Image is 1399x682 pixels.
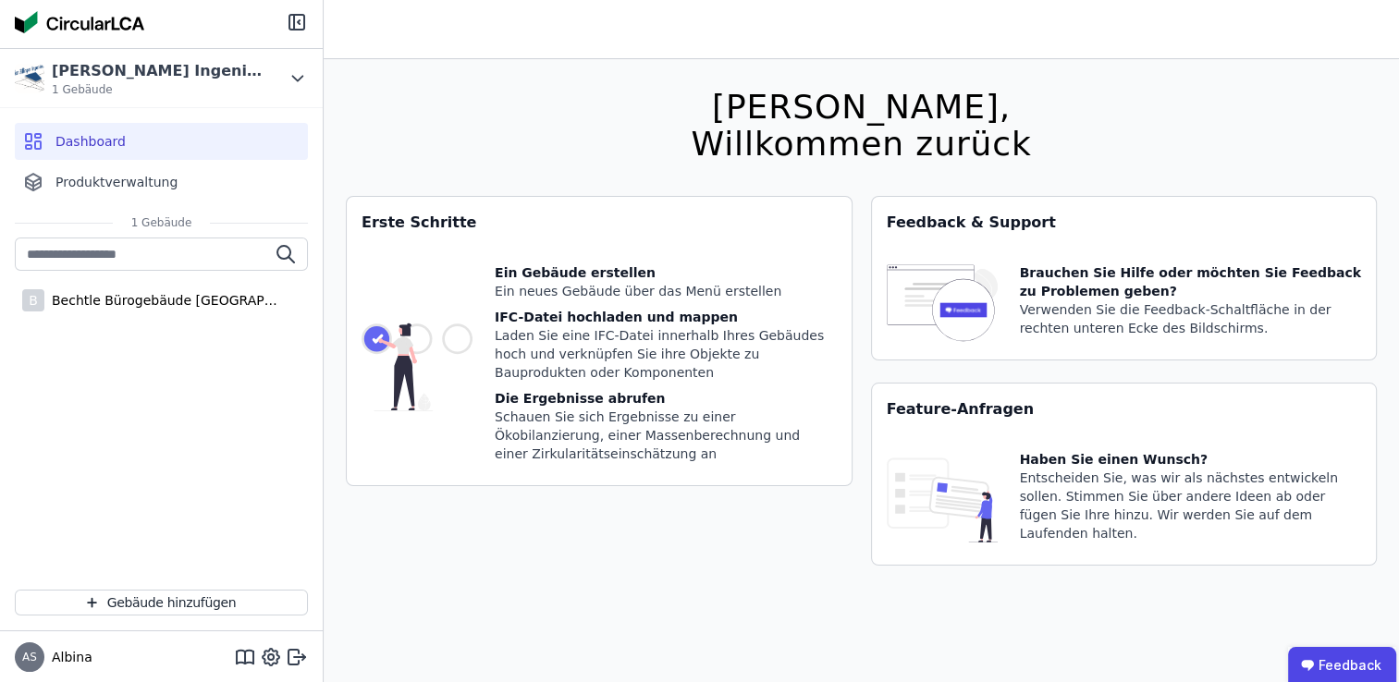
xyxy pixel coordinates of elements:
[1020,469,1362,542] div: Entscheiden Sie, was wir als nächstes entwickeln sollen. Stimmen Sie über andere Ideen ab oder fü...
[887,450,998,550] img: feature_request_tile-UiXE1qGU.svg
[495,326,837,382] div: Laden Sie eine IFC-Datei innerhalb Ihres Gebäudes hoch und verknüpfen Sie ihre Objekte zu Bauprod...
[495,408,837,463] div: Schauen Sie sich Ergebnisse zu einer Ökobilanzierung, einer Massenberechnung und einer Zirkularit...
[44,648,92,666] span: Albina
[691,126,1031,163] div: Willkommen zurück
[1020,300,1362,337] div: Verwenden Sie die Feedback-Schaltfläche in der rechten unteren Ecke des Bildschirms.
[1020,450,1362,469] div: Haben Sie einen Wunsch?
[113,215,211,230] span: 1 Gebäude
[52,60,264,82] div: [PERSON_NAME] Ingenieure
[22,652,37,663] span: AS
[15,11,144,33] img: Concular
[887,263,998,345] img: feedback-icon-HCTs5lye.svg
[495,263,837,282] div: Ein Gebäude erstellen
[495,389,837,408] div: Die Ergebnisse abrufen
[55,173,178,191] span: Produktverwaltung
[22,289,44,311] div: B
[362,263,472,470] img: getting_started_tile-DrF_GRSv.svg
[15,590,308,615] button: Gebäude hinzufügen
[52,82,264,97] span: 1 Gebäude
[15,64,44,93] img: Henneker Zillinger Ingenieure
[1020,263,1362,300] div: Brauchen Sie Hilfe oder möchten Sie Feedback zu Problemen geben?
[872,384,1377,435] div: Feature-Anfragen
[495,282,837,300] div: Ein neues Gebäude über das Menü erstellen
[55,132,126,151] span: Dashboard
[347,197,852,249] div: Erste Schritte
[44,291,285,310] div: Bechtle Bürogebäude [GEOGRAPHIC_DATA]
[495,308,837,326] div: IFC-Datei hochladen und mappen
[872,197,1377,249] div: Feedback & Support
[691,89,1031,126] div: [PERSON_NAME],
